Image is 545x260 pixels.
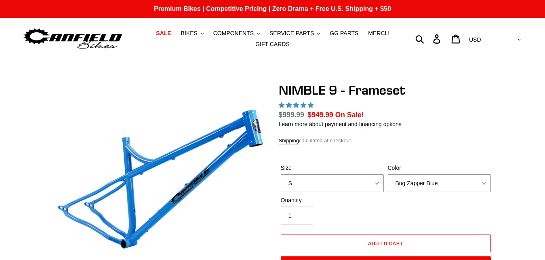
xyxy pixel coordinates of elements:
[388,164,491,172] label: Color
[308,111,333,119] span: $949.99
[335,110,364,120] span: On Sale!
[156,30,171,37] span: SALE
[368,30,389,37] span: MERCH
[22,26,123,52] img: Canfield Bikes
[279,121,402,127] a: Learn more about payment and financing options
[281,196,384,205] label: Quantity
[330,30,358,37] span: GG PARTS
[181,30,198,37] span: BIKES
[279,102,315,108] span: 4.89 stars
[281,235,491,252] button: Add to cart
[281,164,384,172] label: Size
[213,30,254,37] span: COMPONENTS
[279,137,493,145] div: calculated at checkout.
[152,28,175,39] a: SALE
[279,137,299,144] a: Shipping
[269,30,314,37] span: SERVICE PARTS
[255,41,290,48] span: GIFT CARDS
[265,28,324,39] button: SERVICE PARTS
[364,28,393,39] a: MERCH
[177,28,208,39] button: BIKES
[326,28,362,39] a: GG PARTS
[279,82,493,98] h1: NIMBLE 9 - Frameset
[251,39,294,50] a: GIFT CARDS
[279,111,304,119] s: $999.99
[209,28,264,39] button: COMPONENTS
[368,240,403,246] span: Add to cart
